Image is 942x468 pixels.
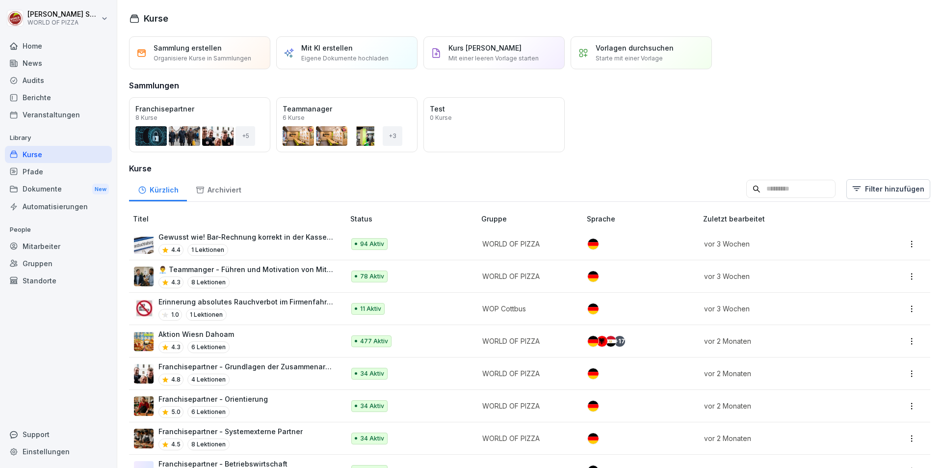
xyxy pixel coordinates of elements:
[430,104,558,114] p: Test
[350,214,477,224] p: Status
[383,126,402,146] div: + 3
[481,214,583,224] p: Gruppe
[129,80,179,91] h3: Sammlungen
[5,272,112,289] a: Standorte
[171,375,181,384] p: 4.8
[482,433,571,443] p: WORLD OF PIZZA
[430,115,452,121] p: 0 Kurse
[129,97,270,152] a: Franchisepartner8 Kurse+5
[482,401,571,411] p: WORLD OF PIZZA
[704,401,861,411] p: vor 2 Monaten
[588,368,599,379] img: de.svg
[5,238,112,255] a: Mitarbeiter
[597,336,607,347] img: al.svg
[134,364,154,384] img: jg5uy95jeicgu19gkip2jpcz.png
[5,426,112,443] div: Support
[596,54,663,63] p: Starte mit einer Vorlage
[171,440,181,449] p: 4.5
[134,331,154,351] img: tlfwtewhtshhigq7h0svolsu.png
[482,303,571,314] p: WOP Cottbus
[187,176,250,201] a: Archiviert
[158,394,268,404] p: Franchisepartner - Orientierung
[129,163,930,174] h3: Kurse
[133,214,346,224] p: Titel
[134,299,154,319] img: pd3gr0k7uzjs8bg588bob4hx.png
[360,369,384,378] p: 34 Aktiv
[704,271,861,281] p: vor 3 Wochen
[129,176,187,201] a: Kürzlich
[596,43,674,53] p: Vorlagen durchsuchen
[704,433,861,443] p: vor 2 Monaten
[187,439,230,450] p: 8 Lektionen
[135,115,157,121] p: 8 Kurse
[423,97,565,152] a: Test0 Kurse
[588,433,599,444] img: de.svg
[5,37,112,55] a: Home
[283,104,411,114] p: Teammanager
[171,408,181,416] p: 5.0
[187,341,230,353] p: 6 Lektionen
[187,406,230,418] p: 6 Lektionen
[301,43,353,53] p: Mit KI erstellen
[154,43,222,53] p: Sammlung erstellen
[588,336,599,347] img: de.svg
[448,43,522,53] p: Kurs [PERSON_NAME]
[5,198,112,215] a: Automatisierungen
[5,106,112,123] div: Veranstaltungen
[5,180,112,198] div: Dokumente
[158,297,335,307] p: Erinnerung absolutes Rauchverbot im Firmenfahrzeug
[5,130,112,146] p: Library
[144,12,168,25] h1: Kurse
[588,271,599,282] img: de.svg
[5,163,112,180] a: Pfade
[360,272,384,281] p: 78 Aktiv
[187,276,230,288] p: 8 Lektionen
[588,303,599,314] img: de.svg
[134,234,154,254] img: hdz75wm9swzuwdvoxjbi6om3.png
[154,54,251,63] p: Organisiere Kurse in Sammlungen
[704,239,861,249] p: vor 3 Wochen
[482,336,571,346] p: WORLD OF PIZZA
[5,146,112,163] div: Kurse
[846,179,930,199] button: Filter hinzufügen
[703,214,872,224] p: Zuletzt bearbeitet
[482,368,571,379] p: WORLD OF PIZZA
[5,55,112,72] div: News
[187,244,228,256] p: 1 Lektionen
[276,97,418,152] a: Teammanager6 Kurse+3
[587,214,699,224] p: Sprache
[704,303,861,314] p: vor 3 Wochen
[186,309,227,321] p: 1 Lektionen
[187,374,230,385] p: 4 Lektionen
[27,10,99,19] p: [PERSON_NAME] Seraphim
[360,434,384,443] p: 34 Aktiv
[5,222,112,238] p: People
[158,264,335,275] p: 👨‍💼 Teammanger - Führen und Motivation von Mitarbeitern
[134,267,154,286] img: ohhd80l18yea4i55etg45yot.png
[135,104,264,114] p: Franchisepartner
[92,184,109,195] div: New
[5,89,112,106] a: Berichte
[360,240,384,248] p: 94 Aktiv
[5,443,112,460] a: Einstellungen
[605,336,616,347] img: eg.svg
[588,401,599,412] img: de.svg
[448,54,539,63] p: Mit einer leeren Vorlage starten
[704,336,861,346] p: vor 2 Monaten
[27,19,99,26] p: WORLD OF PIZZA
[171,310,179,319] p: 1.0
[5,180,112,198] a: DokumenteNew
[360,304,381,313] p: 11 Aktiv
[5,72,112,89] a: Audits
[5,255,112,272] div: Gruppen
[158,426,303,437] p: Franchisepartner - Systemexterne Partner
